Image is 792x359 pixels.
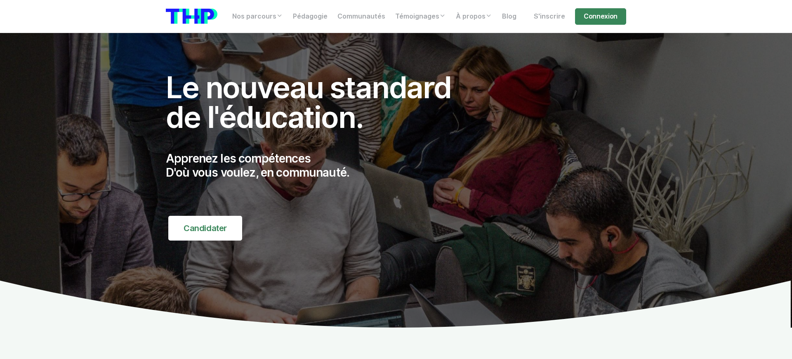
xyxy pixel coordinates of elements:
[227,8,288,25] a: Nos parcours
[575,8,626,25] a: Connexion
[390,8,451,25] a: Témoignages
[288,8,332,25] a: Pédagogie
[529,8,570,25] a: S'inscrire
[166,152,469,179] p: Apprenez les compétences D'où vous voulez, en communauté.
[166,9,217,24] img: logo
[168,216,242,241] a: Candidater
[451,8,497,25] a: À propos
[166,73,469,132] h1: Le nouveau standard de l'éducation.
[332,8,390,25] a: Communautés
[497,8,521,25] a: Blog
